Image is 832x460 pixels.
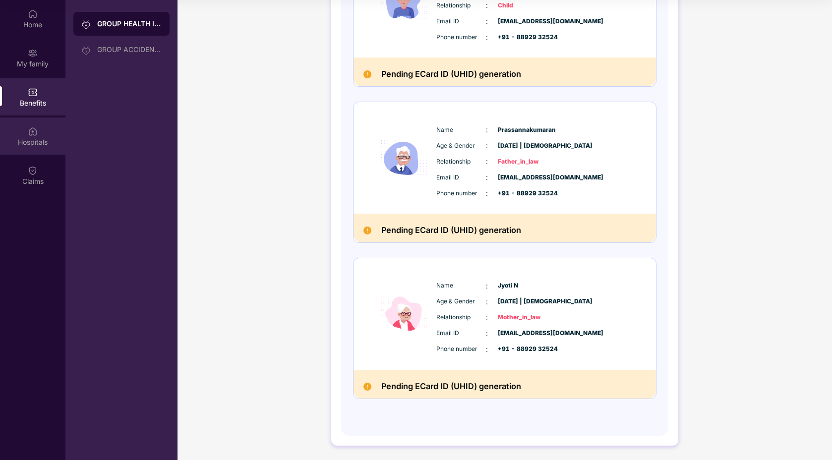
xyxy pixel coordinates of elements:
div: GROUP ACCIDENTAL INSURANCE [97,46,162,54]
span: : [486,32,488,43]
img: svg+xml;base64,PHN2ZyB3aWR0aD0iMjAiIGhlaWdodD0iMjAiIHZpZXdCb3g9IjAgMCAyMCAyMCIgZmlsbD0ibm9uZSIgeG... [81,45,91,55]
img: icon [374,113,434,204]
span: : [486,172,488,183]
span: [DATE] | [DEMOGRAPHIC_DATA] [498,297,547,306]
span: : [486,156,488,167]
img: Pending [363,227,371,234]
span: Prassannakumaran [498,125,547,135]
span: : [486,281,488,291]
span: Child [498,1,547,10]
span: Email ID [436,173,486,182]
span: Name [436,281,486,290]
img: Pending [363,70,371,78]
img: svg+xml;base64,PHN2ZyBpZD0iSG9zcGl0YWxzIiB4bWxucz0iaHR0cDovL3d3dy53My5vcmcvMjAwMC9zdmciIHdpZHRoPS... [28,126,38,136]
span: : [486,344,488,355]
span: Phone number [436,345,486,354]
span: Phone number [436,189,486,198]
span: [EMAIL_ADDRESS][DOMAIN_NAME] [498,173,547,182]
span: Mother_in_law [498,313,547,322]
span: Email ID [436,329,486,338]
span: [EMAIL_ADDRESS][DOMAIN_NAME] [498,17,547,26]
img: svg+xml;base64,PHN2ZyB3aWR0aD0iMjAiIGhlaWdodD0iMjAiIHZpZXdCb3g9IjAgMCAyMCAyMCIgZmlsbD0ibm9uZSIgeG... [81,19,91,29]
span: Phone number [436,33,486,42]
span: Relationship [436,1,486,10]
span: Age & Gender [436,297,486,306]
img: Pending [363,383,371,391]
img: svg+xml;base64,PHN2ZyBpZD0iSG9tZSIgeG1sbnM9Imh0dHA6Ly93d3cudzMub3JnLzIwMDAvc3ZnIiB3aWR0aD0iMjAiIG... [28,9,38,19]
span: : [486,328,488,339]
span: +91 - 88929 32524 [498,189,547,198]
span: +91 - 88929 32524 [498,33,547,42]
span: [DATE] | [DEMOGRAPHIC_DATA] [498,141,547,151]
span: : [486,140,488,151]
span: Name [436,125,486,135]
h2: Pending ECard ID (UHID) generation [381,224,521,237]
img: svg+xml;base64,PHN2ZyB3aWR0aD0iMjAiIGhlaWdodD0iMjAiIHZpZXdCb3g9IjAgMCAyMCAyMCIgZmlsbD0ibm9uZSIgeG... [28,48,38,58]
img: svg+xml;base64,PHN2ZyBpZD0iQ2xhaW0iIHhtbG5zPSJodHRwOi8vd3d3LnczLm9yZy8yMDAwL3N2ZyIgd2lkdGg9IjIwIi... [28,166,38,175]
span: : [486,188,488,199]
span: +91 - 88929 32524 [498,345,547,354]
span: : [486,124,488,135]
h2: Pending ECard ID (UHID) generation [381,67,521,81]
div: GROUP HEALTH INSURANCE [97,19,162,29]
span: Relationship [436,157,486,167]
span: : [486,296,488,307]
img: svg+xml;base64,PHN2ZyBpZD0iQmVuZWZpdHMiIHhtbG5zPSJodHRwOi8vd3d3LnczLm9yZy8yMDAwL3N2ZyIgd2lkdGg9Ij... [28,87,38,97]
img: icon [374,268,434,359]
span: Age & Gender [436,141,486,151]
span: Email ID [436,17,486,26]
span: : [486,312,488,323]
span: Jyoti N [498,281,547,290]
span: Father_in_law [498,157,547,167]
span: [EMAIL_ADDRESS][DOMAIN_NAME] [498,329,547,338]
span: Relationship [436,313,486,322]
span: : [486,16,488,27]
h2: Pending ECard ID (UHID) generation [381,380,521,394]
